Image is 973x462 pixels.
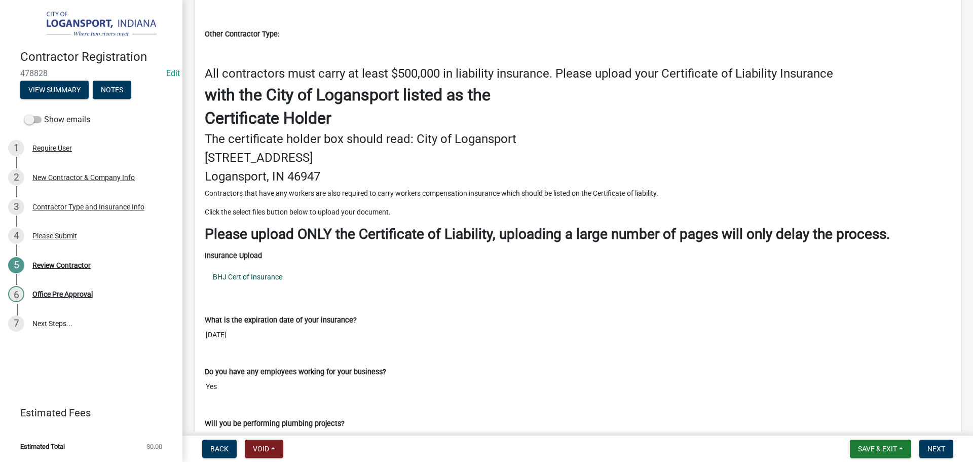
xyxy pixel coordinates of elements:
[93,81,131,99] button: Notes
[8,140,24,156] div: 1
[166,68,180,78] a: Edit
[205,265,951,289] a: BHJ Cert of Insurance
[20,50,174,64] h4: Contractor Registration
[93,86,131,94] wm-modal-confirm: Notes
[20,86,89,94] wm-modal-confirm: Summary
[8,169,24,186] div: 2
[32,203,144,210] div: Contractor Type and Insurance Info
[8,286,24,302] div: 6
[245,440,283,458] button: Void
[32,262,91,269] div: Review Contractor
[927,445,945,453] span: Next
[210,445,229,453] span: Back
[166,68,180,78] wm-modal-confirm: Edit Application Number
[253,445,269,453] span: Void
[32,232,77,239] div: Please Submit
[205,66,951,81] h4: All contractors must carry at least $500,000 in liability insurance. Please upload your Certifica...
[205,253,262,260] label: Insurance Upload
[205,85,491,104] strong: with the City of Logansport listed as the
[8,228,24,244] div: 4
[146,443,162,450] span: $0.00
[8,257,24,273] div: 5
[205,109,331,128] strong: Certificate Holder
[24,114,90,126] label: Show emails
[20,81,89,99] button: View Summary
[205,169,951,184] h4: Logansport, IN 46947
[205,132,951,147] h4: The certificate holder box should read: City of Logansport
[205,420,345,428] label: Will you be performing plumbing projects?
[205,31,279,38] label: Other Contractor Type:
[205,207,951,218] p: Click the select files button below to upload your document.
[202,440,237,458] button: Back
[850,440,911,458] button: Save & Exit
[20,443,65,450] span: Estimated Total
[205,317,357,324] label: What is the expiration date of your insurance?
[919,440,953,458] button: Next
[8,315,24,332] div: 7
[8,199,24,215] div: 3
[205,369,386,376] label: Do you have any employees working for your business?
[205,151,951,165] h4: [STREET_ADDRESS]
[858,445,897,453] span: Save & Exit
[205,188,951,199] p: Contractors that have any workers are also required to carry workers compensation insurance which...
[8,403,166,423] a: Estimated Fees
[32,174,135,181] div: New Contractor & Company Info
[205,226,890,242] strong: Please upload ONLY the Certificate of Liability, uploading a large number of pages will only dela...
[32,291,93,298] div: Office Pre Approval
[32,145,72,152] div: Require User
[20,11,166,39] img: City of Logansport, Indiana
[20,68,162,78] span: 478828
